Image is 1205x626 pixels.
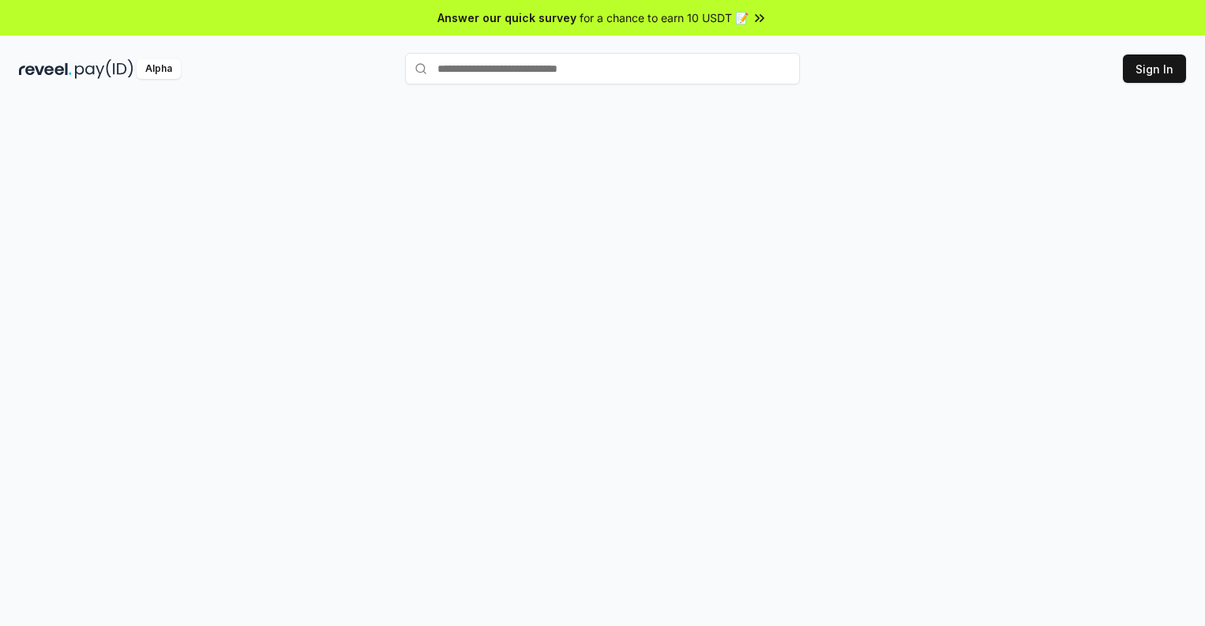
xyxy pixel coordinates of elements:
[1123,54,1186,83] button: Sign In
[75,59,133,79] img: pay_id
[137,59,181,79] div: Alpha
[437,9,576,26] span: Answer our quick survey
[580,9,749,26] span: for a chance to earn 10 USDT 📝
[19,59,72,79] img: reveel_dark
